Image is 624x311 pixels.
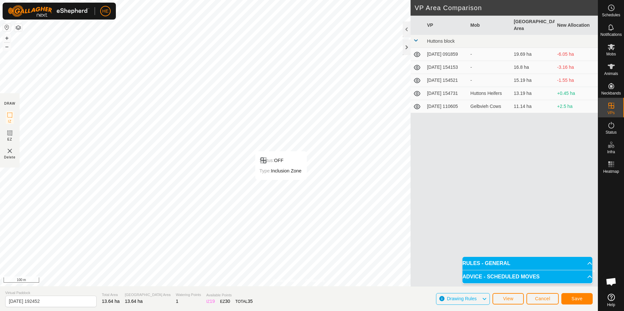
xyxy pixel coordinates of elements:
[3,43,11,51] button: –
[125,299,143,304] span: 13.64 ha
[468,16,511,35] th: Mob
[526,293,559,304] button: Cancel
[511,48,554,61] td: 19.69 ha
[554,61,598,74] td: -3.16 ha
[470,103,508,110] div: Gelbvieh Cows
[462,270,592,283] p-accordion-header: ADVICE - SCHEDULED MOVES
[220,298,230,305] div: EZ
[554,74,598,87] td: -1.55 ha
[424,87,468,100] td: [DATE] 154731
[554,100,598,113] td: +2.5 ha
[4,101,15,106] div: DRAW
[8,119,12,124] span: IZ
[602,13,620,17] span: Schedules
[225,299,230,304] span: 30
[8,137,12,142] span: EZ
[470,77,508,84] div: -
[571,296,583,301] span: Save
[606,52,616,56] span: Mobs
[14,24,22,32] button: Map Layers
[102,299,120,304] span: 13.64 ha
[259,167,302,175] div: Inclusion Zone
[176,299,179,304] span: 1
[447,296,476,301] span: Drawing Rules
[554,16,598,35] th: New Allocation
[604,72,618,76] span: Animals
[424,61,468,74] td: [DATE] 154153
[492,293,524,304] button: View
[102,292,120,298] span: Total Area
[561,293,593,304] button: Save
[503,296,513,301] span: View
[8,5,89,17] img: Gallagher Logo
[305,278,325,284] a: Contact Us
[470,51,508,58] div: -
[424,74,468,87] td: [DATE] 154521
[273,278,298,284] a: Privacy Policy
[3,34,11,42] button: +
[424,100,468,113] td: [DATE] 110605
[607,303,615,307] span: Help
[605,130,616,134] span: Status
[102,8,108,15] span: HE
[601,272,621,291] div: Open chat
[470,90,508,97] div: Huttons Heifers
[511,87,554,100] td: 13.19 ha
[259,156,302,164] div: OFF
[210,299,215,304] span: 19
[601,33,622,37] span: Notifications
[4,155,16,160] span: Delete
[607,111,615,115] span: VPs
[511,61,554,74] td: 16.8 ha
[5,290,97,296] span: Virtual Paddock
[607,150,615,154] span: Infra
[554,48,598,61] td: -6.05 ha
[6,147,14,155] img: VP
[414,4,598,12] h2: VP Area Comparison
[125,292,171,298] span: [GEOGRAPHIC_DATA] Area
[259,168,271,173] label: Type:
[206,298,215,305] div: IZ
[554,87,598,100] td: +0.45 ha
[603,170,619,173] span: Heatmap
[424,48,468,61] td: [DATE] 091859
[511,74,554,87] td: 15.19 ha
[601,91,621,95] span: Neckbands
[235,298,253,305] div: TOTAL
[3,23,11,31] button: Reset Map
[462,274,539,279] span: ADVICE - SCHEDULED MOVES
[462,257,592,270] p-accordion-header: RULES - GENERAL
[462,261,510,266] span: RULES - GENERAL
[424,16,468,35] th: VP
[511,16,554,35] th: [GEOGRAPHIC_DATA] Area
[248,299,253,304] span: 35
[535,296,550,301] span: Cancel
[176,292,201,298] span: Watering Points
[206,292,253,298] span: Available Points
[511,100,554,113] td: 11.14 ha
[427,38,455,44] span: Huttons block
[470,64,508,71] div: -
[598,291,624,309] a: Help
